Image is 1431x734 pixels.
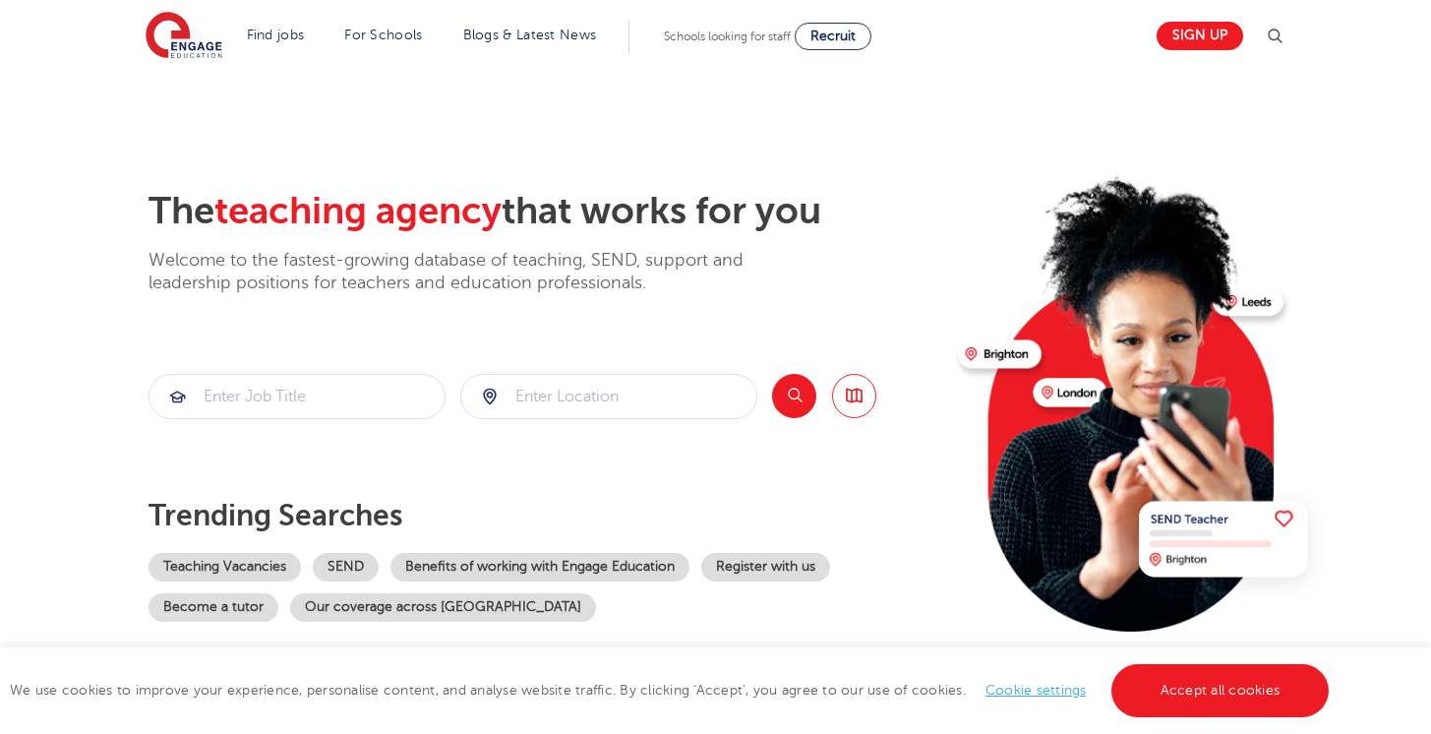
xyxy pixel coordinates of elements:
a: Find jobs [247,28,305,42]
a: Teaching Vacancies [149,553,301,581]
a: Our coverage across [GEOGRAPHIC_DATA] [290,593,596,622]
a: SEND [313,553,379,581]
a: Benefits of working with Engage Education [390,553,689,581]
span: Schools looking for staff [664,30,791,43]
a: For Schools [344,28,422,42]
span: teaching agency [214,190,502,232]
a: Sign up [1157,22,1243,50]
a: Register with us [701,553,830,581]
a: Recruit [795,23,871,50]
a: Blogs & Latest News [463,28,597,42]
input: Submit [461,375,756,418]
a: Cookie settings [985,683,1087,698]
a: Accept all cookies [1111,664,1330,717]
span: We use cookies to improve your experience, personalise content, and analyse website traffic. By c... [10,683,1334,698]
p: Trending searches [149,498,942,533]
div: Submit [149,374,446,419]
div: Submit [460,374,757,419]
button: Search [772,374,816,418]
p: Welcome to the fastest-growing database of teaching, SEND, support and leadership positions for t... [149,249,798,295]
input: Submit [149,375,445,418]
span: Recruit [810,29,856,43]
h2: The that works for you [149,189,942,234]
a: Become a tutor [149,593,278,622]
img: Engage Education [146,12,222,61]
